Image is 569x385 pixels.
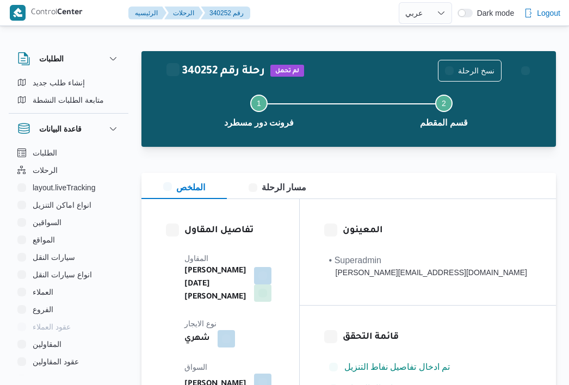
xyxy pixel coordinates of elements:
[344,361,450,374] span: تم ادخال تفاصيل نفاط التنزيل
[184,223,275,238] h3: تفاصيل المقاول
[33,164,58,177] span: الرحلات
[33,198,91,212] span: انواع اماكن التنزيل
[184,363,207,371] span: السواق
[13,214,124,231] button: السواقين
[329,267,527,278] div: [PERSON_NAME][EMAIL_ADDRESS][DOMAIN_NAME]
[249,183,306,192] span: مسار الرحلة
[184,265,246,304] b: [PERSON_NAME][DATE] [PERSON_NAME]
[13,162,124,179] button: الرحلات
[473,9,514,17] span: Dark mode
[10,5,26,21] img: X8yXhbKr1z7QwAAAABJRU5ErkJggg==
[33,216,61,229] span: السواقين
[33,268,92,281] span: انواع سيارات النقل
[166,65,265,79] h2: 340252 رحلة رقم
[438,60,502,82] button: نسخ الرحلة
[33,146,57,159] span: الطلبات
[164,7,203,20] button: الرحلات
[184,254,208,263] span: المقاول
[33,76,85,89] span: إنشاء طلب جديد
[128,7,166,20] button: الرئيسيه
[13,179,124,196] button: layout.liveTracking
[33,303,53,316] span: الفروع
[33,233,55,246] span: المواقع
[9,74,128,113] div: الطلبات
[9,144,128,380] div: قاعدة البيانات
[57,9,83,17] b: Center
[13,301,124,318] button: الفروع
[13,231,124,249] button: المواقع
[325,358,531,376] button: تم ادخال تفاصيل نفاط التنزيل
[201,7,250,20] button: 340252 رقم
[257,99,261,108] span: 1
[458,64,494,77] span: نسخ الرحلة
[224,116,294,129] span: فرونت دور مسطرد
[17,122,120,135] button: قاعدة البيانات
[13,283,124,301] button: العملاء
[13,353,124,370] button: عقود المقاولين
[33,338,61,351] span: المقاولين
[33,355,79,368] span: عقود المقاولين
[442,99,446,108] span: 2
[163,183,205,192] span: الملخص
[515,60,536,82] button: Actions
[184,332,210,345] b: شهري
[537,7,560,20] span: Logout
[33,320,71,333] span: عقود العملاء
[17,52,120,65] button: الطلبات
[420,116,467,129] span: قسم المقطم
[13,74,124,91] button: إنشاء طلب جديد
[329,254,527,278] span: • Superadmin mohamed.nabil@illa.com.eg
[39,52,64,65] h3: الطلبات
[270,65,304,77] span: لم تحمل
[329,254,527,267] div: • Superadmin
[166,82,351,138] button: فرونت دور مسطرد
[13,249,124,266] button: سيارات النقل
[33,94,104,107] span: متابعة الطلبات النشطة
[33,181,95,194] span: layout.liveTracking
[184,319,217,328] span: نوع الايجار
[275,68,299,74] b: لم تحمل
[13,196,124,214] button: انواع اماكن التنزيل
[344,362,450,371] span: تم ادخال تفاصيل نفاط التنزيل
[343,330,531,345] h3: قائمة التحقق
[343,223,531,238] h3: المعينون
[13,318,124,336] button: عقود العملاء
[13,91,124,109] button: متابعة الطلبات النشطة
[13,336,124,353] button: المقاولين
[33,251,75,264] span: سيارات النقل
[13,144,124,162] button: الطلبات
[519,2,565,24] button: Logout
[351,82,536,138] button: قسم المقطم
[39,122,82,135] h3: قاعدة البيانات
[13,266,124,283] button: انواع سيارات النقل
[33,285,53,299] span: العملاء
